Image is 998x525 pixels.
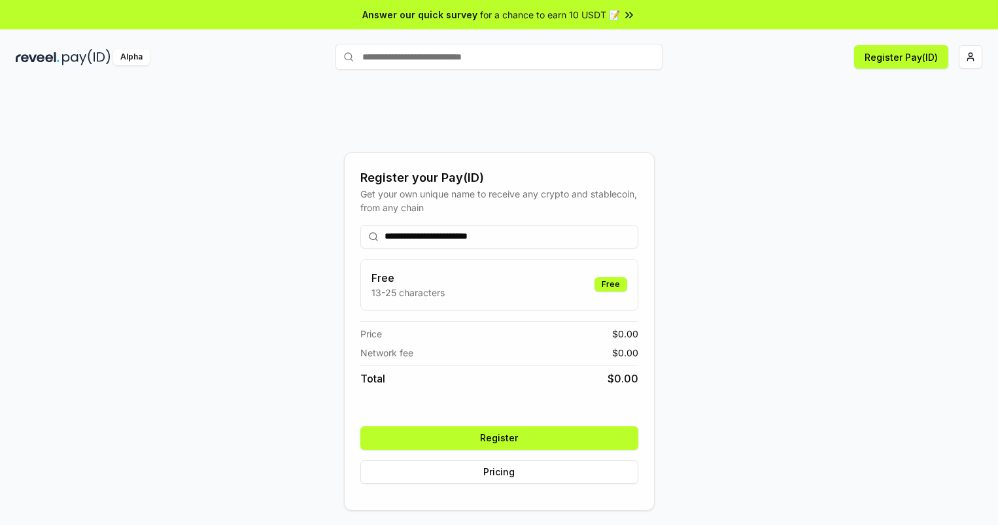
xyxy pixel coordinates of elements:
[62,49,111,65] img: pay_id
[371,286,445,299] p: 13-25 characters
[360,346,413,360] span: Network fee
[594,277,627,292] div: Free
[612,327,638,341] span: $ 0.00
[360,187,638,214] div: Get your own unique name to receive any crypto and stablecoin, from any chain
[360,371,385,386] span: Total
[854,45,948,69] button: Register Pay(ID)
[360,327,382,341] span: Price
[608,371,638,386] span: $ 0.00
[16,49,60,65] img: reveel_dark
[371,270,445,286] h3: Free
[612,346,638,360] span: $ 0.00
[480,8,620,22] span: for a chance to earn 10 USDT 📝
[360,460,638,484] button: Pricing
[113,49,150,65] div: Alpha
[362,8,477,22] span: Answer our quick survey
[360,426,638,450] button: Register
[360,169,638,187] div: Register your Pay(ID)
